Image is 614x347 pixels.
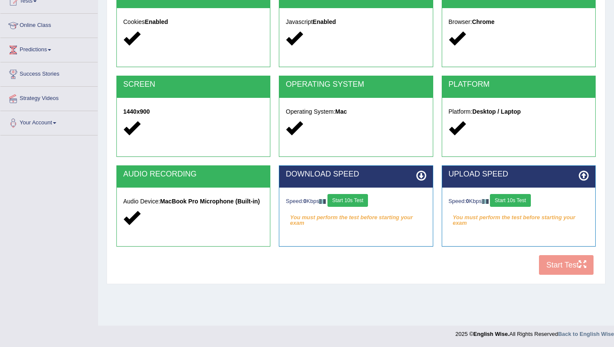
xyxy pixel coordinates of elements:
h5: Audio Device: [123,198,264,205]
strong: English Wise. [473,331,509,337]
h5: Browser: [449,19,589,25]
h5: Platform: [449,109,589,115]
h2: AUDIO RECORDING [123,170,264,179]
h5: Cookies [123,19,264,25]
strong: Mac [335,108,347,115]
strong: Enabled [313,18,336,25]
button: Start 10s Test [327,194,368,207]
img: ajax-loader-fb-connection.gif [482,199,489,204]
em: You must perform the test before starting your exam [286,211,426,224]
a: Predictions [0,38,98,59]
h5: Operating System: [286,109,426,115]
strong: Chrome [472,18,495,25]
a: Your Account [0,111,98,132]
strong: 1440x900 [123,108,150,115]
strong: Desktop / Laptop [472,108,521,115]
div: Speed: Kbps [286,194,426,209]
strong: Enabled [145,18,168,25]
h2: DOWNLOAD SPEED [286,170,426,179]
strong: 0 [466,198,469,204]
div: 2025 © All Rights Reserved [455,326,614,338]
button: Start 10s Test [490,194,530,207]
a: Strategy Videos [0,87,98,108]
h2: OPERATING SYSTEM [286,80,426,89]
a: Success Stories [0,62,98,84]
h5: Javascript [286,19,426,25]
em: You must perform the test before starting your exam [449,211,589,224]
h2: UPLOAD SPEED [449,170,589,179]
strong: 0 [304,198,307,204]
strong: MacBook Pro Microphone (Built-in) [160,198,260,205]
a: Online Class [0,14,98,35]
h2: PLATFORM [449,80,589,89]
img: ajax-loader-fb-connection.gif [319,199,326,204]
div: Speed: Kbps [449,194,589,209]
a: Back to English Wise [558,331,614,337]
h2: SCREEN [123,80,264,89]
